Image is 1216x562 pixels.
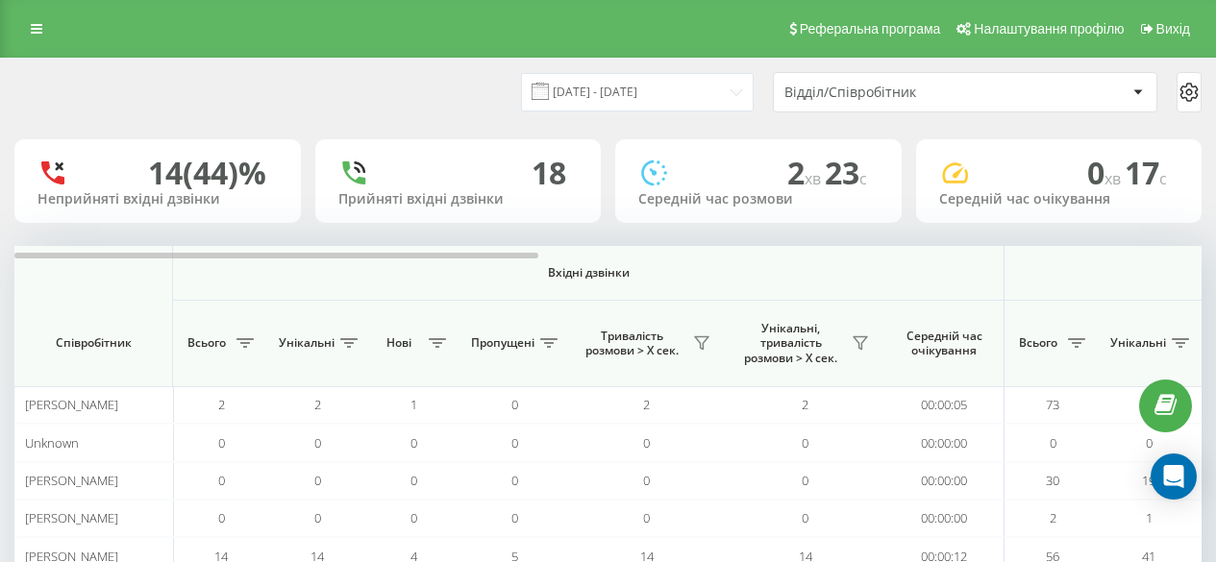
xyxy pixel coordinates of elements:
[31,335,156,351] span: Співробітник
[218,396,225,413] span: 2
[939,191,1179,208] div: Середній час очікування
[218,472,225,489] span: 0
[825,152,867,193] span: 23
[802,472,808,489] span: 0
[899,329,989,358] span: Середній час очікування
[148,155,266,191] div: 14 (44)%
[532,155,566,191] div: 18
[1050,434,1056,452] span: 0
[471,335,534,351] span: Пропущені
[643,472,650,489] span: 0
[884,386,1005,424] td: 00:00:05
[511,472,518,489] span: 0
[1146,434,1153,452] span: 0
[314,396,321,413] span: 2
[511,396,518,413] span: 0
[1046,396,1059,413] span: 73
[218,509,225,526] span: 0
[643,434,650,452] span: 0
[884,500,1005,537] td: 00:00:00
[314,509,321,526] span: 0
[800,21,941,37] span: Реферальна програма
[643,509,650,526] span: 0
[1159,168,1167,189] span: c
[577,329,687,358] span: Тривалість розмови > Х сек.
[1014,335,1062,351] span: Всього
[1142,472,1155,489] span: 19
[1156,21,1190,37] span: Вихід
[1050,509,1056,526] span: 2
[784,85,1014,101] div: Відділ/Співробітник
[974,21,1124,37] span: Налаштування профілю
[859,168,867,189] span: c
[1046,472,1059,489] span: 30
[802,396,808,413] span: 2
[183,335,231,351] span: Всього
[1104,168,1125,189] span: хв
[410,396,417,413] span: 1
[787,152,825,193] span: 2
[1110,335,1166,351] span: Унікальні
[1151,453,1197,500] div: Open Intercom Messenger
[638,191,879,208] div: Середній час розмови
[802,434,808,452] span: 0
[25,472,118,489] span: [PERSON_NAME]
[314,472,321,489] span: 0
[802,509,808,526] span: 0
[314,434,321,452] span: 0
[410,434,417,452] span: 0
[1146,509,1153,526] span: 1
[735,321,846,366] span: Унікальні, тривалість розмови > Х сек.
[375,335,423,351] span: Нові
[37,191,278,208] div: Неприйняті вхідні дзвінки
[884,462,1005,500] td: 00:00:00
[25,434,79,452] span: Unknown
[223,265,954,281] span: Вхідні дзвінки
[25,396,118,413] span: [PERSON_NAME]
[338,191,579,208] div: Прийняті вхідні дзвінки
[511,509,518,526] span: 0
[279,335,335,351] span: Унікальні
[410,509,417,526] span: 0
[643,396,650,413] span: 2
[410,472,417,489] span: 0
[1087,152,1125,193] span: 0
[1125,152,1167,193] span: 17
[511,434,518,452] span: 0
[805,168,825,189] span: хв
[884,424,1005,461] td: 00:00:00
[25,509,118,526] span: [PERSON_NAME]
[218,434,225,452] span: 0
